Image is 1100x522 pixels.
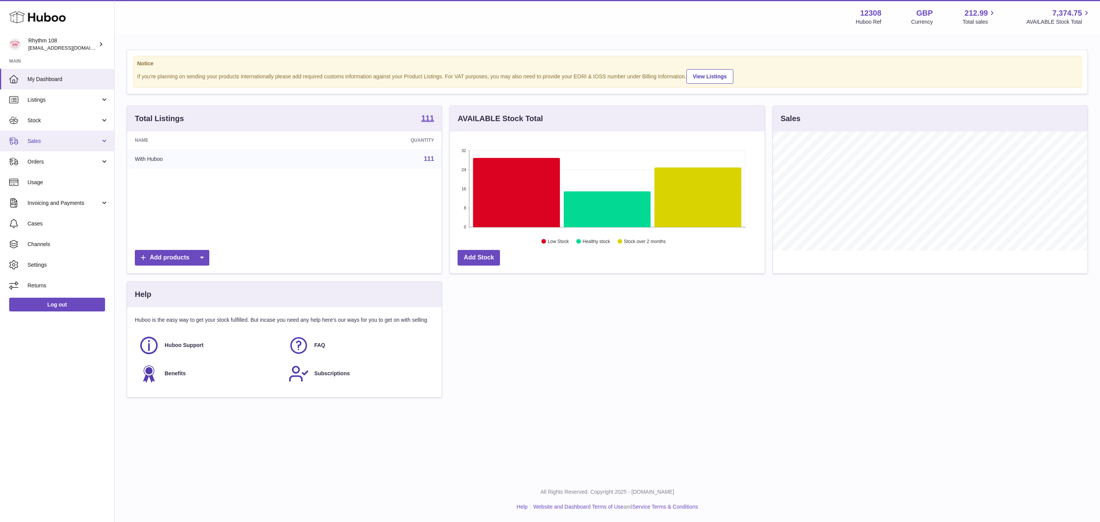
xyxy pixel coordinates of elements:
span: 7,374.75 [1052,8,1082,18]
td: With Huboo [127,149,293,169]
span: Cases [27,220,108,227]
div: Rhythm 108 [28,37,97,52]
strong: 12308 [860,8,882,18]
a: View Listings [686,69,733,84]
h3: Help [135,289,151,300]
span: Total sales [962,18,996,26]
span: Settings [27,261,108,269]
text: 24 [462,167,466,172]
span: AVAILABLE Stock Total [1026,18,1091,26]
strong: Notice [137,60,1077,67]
span: Subscriptions [314,370,350,377]
span: [EMAIL_ADDRESS][DOMAIN_NAME] [28,45,112,51]
a: Log out [9,298,105,311]
a: Add products [135,250,209,266]
p: Huboo is the easy way to get your stock fulfilled. But incase you need any help here's our ways f... [135,316,434,324]
strong: 111 [421,114,434,122]
h3: Sales [781,113,801,124]
h3: AVAILABLE Stock Total [458,113,543,124]
text: 0 [464,225,466,229]
h3: Total Listings [135,113,184,124]
p: All Rights Reserved. Copyright 2025 - [DOMAIN_NAME] [121,488,1094,496]
a: 111 [421,114,434,123]
span: Stock [27,117,100,124]
text: Low Stock [548,239,569,244]
a: FAQ [288,335,430,356]
strong: GBP [916,8,933,18]
span: My Dashboard [27,76,108,83]
text: 8 [464,206,466,210]
a: Benefits [139,363,281,384]
text: 32 [462,148,466,153]
span: Channels [27,241,108,248]
img: orders@rhythm108.com [9,39,21,50]
span: Returns [27,282,108,289]
span: Benefits [165,370,186,377]
text: Healthy stock [583,239,611,244]
div: Huboo Ref [856,18,882,26]
span: Orders [27,158,100,165]
a: Help [517,504,528,510]
span: Listings [27,96,100,104]
div: Currency [911,18,933,26]
span: Invoicing and Payments [27,199,100,207]
th: Quantity [293,131,442,149]
text: Stock over 2 months [624,239,666,244]
a: 111 [424,156,434,162]
li: and [531,503,698,511]
a: 212.99 Total sales [962,8,996,26]
span: Usage [27,179,108,186]
a: Subscriptions [288,363,430,384]
div: If you're planning on sending your products internationally please add required customs informati... [137,68,1077,84]
span: Sales [27,138,100,145]
a: Service Terms & Conditions [632,504,698,510]
th: Name [127,131,293,149]
span: FAQ [314,342,325,349]
a: Website and Dashboard Terms of Use [533,504,623,510]
a: 7,374.75 AVAILABLE Stock Total [1026,8,1091,26]
span: 212.99 [964,8,988,18]
a: Huboo Support [139,335,281,356]
a: Add Stock [458,250,500,266]
span: Huboo Support [165,342,204,349]
text: 16 [462,186,466,191]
